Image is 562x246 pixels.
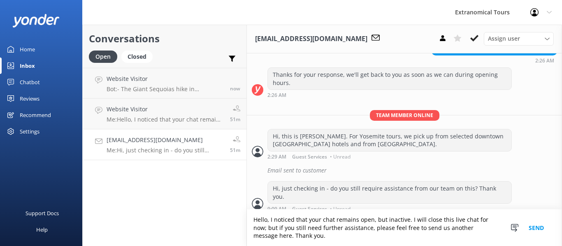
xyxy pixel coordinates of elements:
div: Thanks for your response, we'll get back to you as soon as we can during opening hours. [268,68,511,90]
span: Guest Services [292,154,327,159]
div: Help [36,221,48,238]
div: Inbox [20,57,35,74]
textarea: Hello, I noticed that your chat remains open, but inactive. I will close this live chat for now; ... [247,209,562,246]
div: Assign User [484,32,554,45]
a: Closed [121,52,157,61]
a: Website VisitorMe:Hello, I noticed that your chat remains open, but inactive. I will close this l... [83,99,246,129]
div: Recommend [20,107,51,123]
span: Team member online [370,110,439,120]
span: Aug 30 2025 07:00pm (UTC -07:00) America/Tijuana [230,85,240,92]
div: Chatbot [20,74,40,90]
div: Reviews [20,90,39,107]
div: Home [20,41,35,57]
a: [EMAIL_ADDRESS][DOMAIN_NAME]Me:Hi, just checking in - do you still require assistance from our te... [83,129,246,160]
img: yonder-white-logo.png [12,14,60,28]
div: Aug 30 2025 11:26am (UTC -07:00) America/Tijuana [432,57,557,63]
a: Open [89,52,121,61]
span: Aug 30 2025 06:09pm (UTC -07:00) America/Tijuana [230,147,240,154]
p: Bot: - The Giant Sequoias hike in [GEOGRAPHIC_DATA] is a 2-mile round trip on a paved trail with ... [107,85,224,93]
span: • Unread [330,207,351,212]
div: Support Docs [26,205,59,221]
div: Hi, just checking in - do you still require assistance from our team on this? Thank you. [268,182,511,203]
span: Aug 30 2025 06:10pm (UTC -07:00) America/Tijuana [230,116,240,123]
p: Me: Hello, I noticed that your chat remains open, but inactive. I will close this live chat for n... [107,116,224,123]
span: Guest Services [292,207,327,212]
h2: Conversations [89,31,240,46]
strong: 2:26 AM [535,58,554,63]
div: 2025-08-30T18:33:21.664 [252,163,557,177]
h4: [EMAIL_ADDRESS][DOMAIN_NAME] [107,136,224,145]
p: Me: Hi, just checking in - do you still require assistance from our team on this? Thank you. [107,147,224,154]
h4: Website Visitor [107,74,224,83]
h3: [EMAIL_ADDRESS][DOMAIN_NAME] [255,34,367,44]
div: Aug 30 2025 11:29am (UTC -07:00) America/Tijuana [267,154,512,159]
span: • Unread [330,154,351,159]
button: Send [521,209,552,246]
strong: 9:09 AM [267,207,286,212]
strong: 2:29 AM [267,154,286,159]
a: Website VisitorBot:- The Giant Sequoias hike in [GEOGRAPHIC_DATA] is a 2-mile round trip on a pav... [83,68,246,99]
h4: Website Visitor [107,105,224,114]
div: Open [89,51,117,63]
div: Aug 30 2025 11:26am (UTC -07:00) America/Tijuana [267,92,512,98]
div: Hi, this is [PERSON_NAME]. For Yosemite tours, we pick up from selected downtown [GEOGRAPHIC_DATA... [268,129,511,151]
span: Assign user [488,34,520,43]
strong: 2:26 AM [267,93,286,98]
div: Closed [121,51,153,63]
div: Settings [20,123,39,140]
div: Aug 30 2025 06:09pm (UTC -07:00) America/Tijuana [267,206,512,212]
div: Email sent to customer [267,163,557,177]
